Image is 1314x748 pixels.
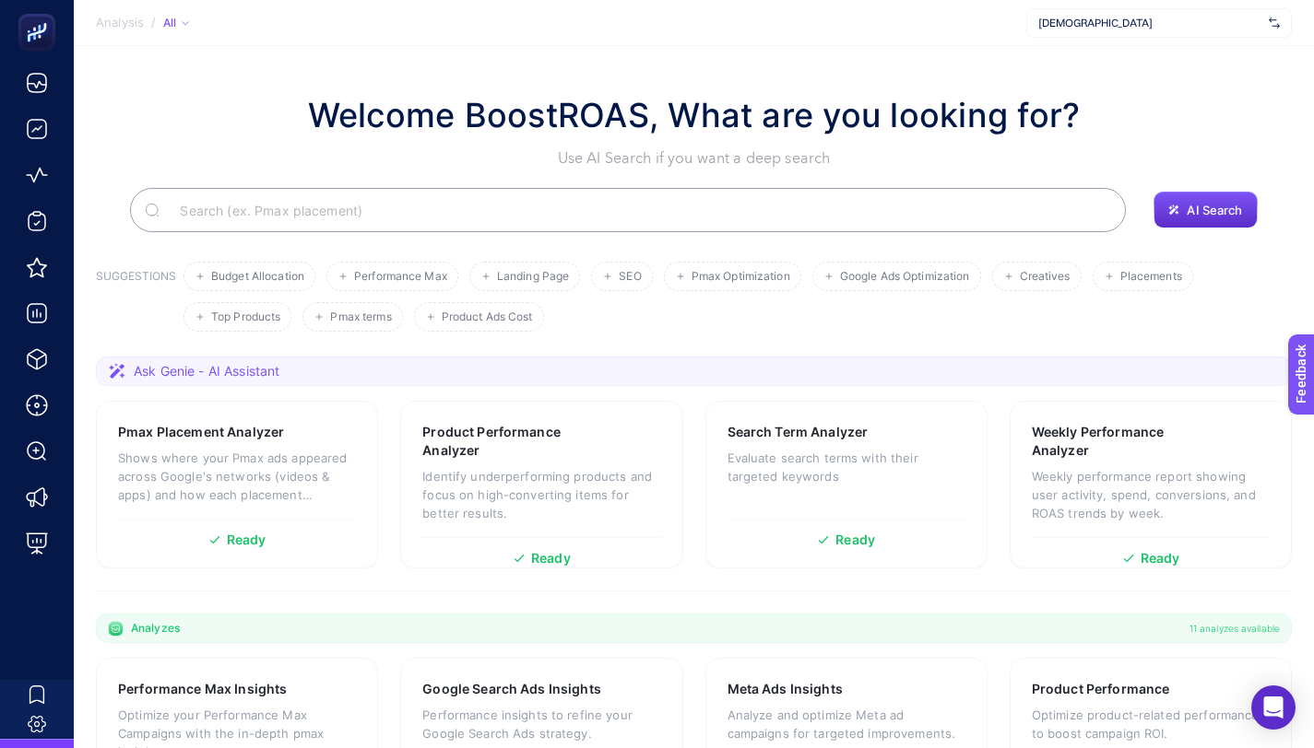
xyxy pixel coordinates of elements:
h1: Welcome BoostROAS, What are you looking for? [308,90,1081,140]
span: Pmax Optimization [692,270,790,284]
span: Placements [1120,270,1182,284]
span: Top Products [211,310,280,324]
p: Weekly performance report showing user activity, spend, conversions, and ROAS trends by week. [1032,467,1270,522]
a: Weekly Performance AnalyzerWeekly performance report showing user activity, spend, conversions, a... [1010,401,1292,568]
a: Search Term AnalyzerEvaluate search terms with their targeted keywordsReady [705,401,988,568]
h3: Pmax Placement Analyzer [118,423,284,441]
h3: Product Performance [1032,680,1170,698]
h3: Product Performance Analyzer [422,423,603,460]
h3: SUGGESTIONS [96,269,176,332]
span: 11 analyzes available [1190,621,1280,636]
h3: Search Term Analyzer [728,423,869,441]
span: SEO [619,270,641,284]
span: Performance Max [354,270,447,284]
p: Evaluate search terms with their targeted keywords [728,449,965,485]
img: svg%3e [1269,14,1280,32]
p: Shows where your Pmax ads appeared across Google's networks (videos & apps) and how each placemen... [118,449,356,504]
div: Open Intercom Messenger [1251,685,1296,730]
span: [DEMOGRAPHIC_DATA] [1038,16,1261,30]
p: Optimize product-related performance to boost campaign ROI. [1032,706,1270,742]
span: / [151,15,156,29]
span: Budget Allocation [211,270,304,284]
p: Analyze and optimize Meta ad campaigns for targeted improvements. [728,706,965,742]
span: Analysis [96,16,144,30]
button: AI Search [1154,192,1257,228]
a: Product Performance AnalyzerIdentify underperforming products and focus on high-converting items ... [400,401,682,568]
span: Ready [1141,552,1180,565]
a: Pmax Placement AnalyzerShows where your Pmax ads appeared across Google's networks (videos & apps... [96,401,378,568]
span: Ask Genie - AI Assistant [134,362,279,380]
span: Analyzes [131,621,180,636]
span: Ready [227,533,266,546]
span: Ready [531,552,571,565]
div: All [163,16,189,30]
h3: Google Search Ads Insights [422,680,601,698]
input: Search [165,184,1111,236]
p: Performance insights to refine your Google Search Ads strategy. [422,706,660,742]
h3: Performance Max Insights [118,680,287,698]
span: Feedback [11,6,70,20]
h3: Weekly Performance Analyzer [1032,423,1212,460]
span: Ready [835,533,875,546]
span: Landing Page [497,270,569,284]
h3: Meta Ads Insights [728,680,843,698]
p: Identify underperforming products and focus on high-converting items for better results. [422,467,660,522]
p: Use AI Search if you want a deep search [308,147,1081,169]
span: Creatives [1020,270,1071,284]
span: Pmax terms [330,310,391,324]
span: Google Ads Optimization [840,270,970,284]
span: AI Search [1187,203,1242,217]
span: Product Ads Cost [442,310,533,324]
